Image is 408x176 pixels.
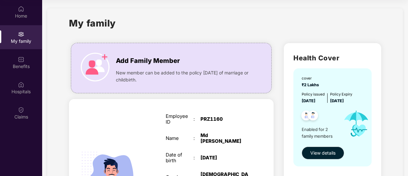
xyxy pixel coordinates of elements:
[200,116,249,122] div: PRZ1160
[18,6,24,12] img: svg+xml;base64,PHN2ZyBpZD0iSG9tZSIgeG1sbnM9Imh0dHA6Ly93d3cudzMub3JnLzIwMDAvc3ZnIiB3aWR0aD0iMjAiIG...
[338,104,374,143] img: icon
[18,31,24,37] img: svg+xml;base64,PHN2ZyB3aWR0aD0iMjAiIGhlaWdodD0iMjAiIHZpZXdCb3g9IjAgMCAyMCAyMCIgZmlsbD0ibm9uZSIgeG...
[330,91,352,97] div: Policy Expiry
[302,98,315,103] span: [DATE]
[193,116,200,122] div: :
[81,53,110,81] img: icon
[298,109,314,124] img: svg+xml;base64,PHN2ZyB4bWxucz0iaHR0cDovL3d3dy53My5vcmcvMjAwMC9zdmciIHdpZHRoPSI0OC45NDMiIGhlaWdodD...
[302,75,321,81] div: cover
[18,56,24,63] img: svg+xml;base64,PHN2ZyBpZD0iQmVuZWZpdHMiIHhtbG5zPSJodHRwOi8vd3d3LnczLm9yZy8yMDAwL3N2ZyIgd2lkdGg9Ij...
[18,81,24,88] img: svg+xml;base64,PHN2ZyBpZD0iSG9zcGl0YWxzIiB4bWxucz0iaHR0cDovL3d3dy53My5vcmcvMjAwMC9zdmciIHdpZHRoPS...
[310,149,336,157] span: View details
[193,155,200,161] div: :
[302,91,325,97] div: Policy issued
[69,16,116,30] h1: My family
[305,109,321,124] img: svg+xml;base64,PHN2ZyB4bWxucz0iaHR0cDovL3d3dy53My5vcmcvMjAwMC9zdmciIHdpZHRoPSI0OC45NDMiIGhlaWdodD...
[200,133,249,144] div: Md [PERSON_NAME]
[200,155,249,161] div: [DATE]
[116,56,180,66] span: Add Family Member
[302,147,344,159] button: View details
[193,135,200,141] div: :
[302,126,338,139] span: Enabled for 2 family members
[116,69,252,83] span: New member can be added to the policy [DATE] of marriage or childbirth.
[166,135,193,141] div: Name
[166,113,193,125] div: Employee ID
[293,53,371,63] h2: Health Cover
[302,82,321,87] span: ₹2 Lakhs
[18,107,24,113] img: svg+xml;base64,PHN2ZyBpZD0iQ2xhaW0iIHhtbG5zPSJodHRwOi8vd3d3LnczLm9yZy8yMDAwL3N2ZyIgd2lkdGg9IjIwIi...
[330,98,344,103] span: [DATE]
[166,152,193,164] div: Date of birth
